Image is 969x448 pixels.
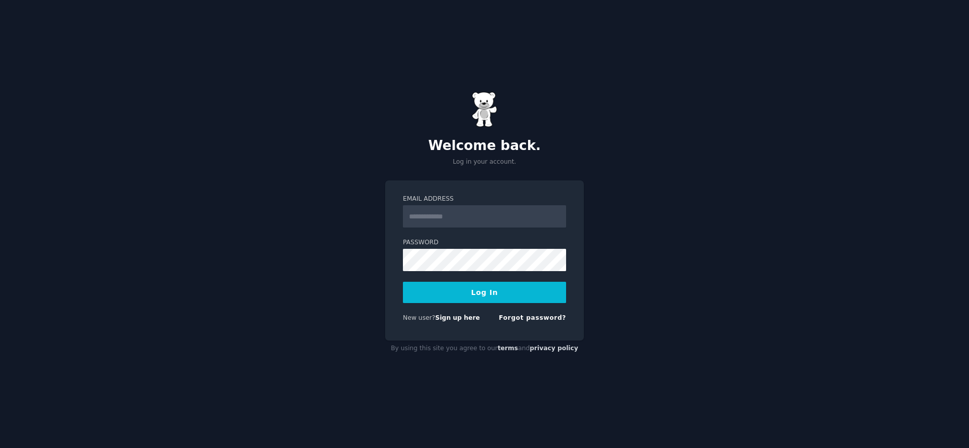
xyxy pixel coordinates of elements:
a: privacy policy [530,345,578,352]
img: Gummy Bear [472,92,497,127]
h2: Welcome back. [385,138,584,154]
button: Log In [403,282,566,303]
a: Forgot password? [499,314,566,321]
label: Email Address [403,195,566,204]
div: By using this site you agree to our and [385,341,584,357]
label: Password [403,238,566,247]
p: Log in your account. [385,158,584,167]
a: terms [498,345,518,352]
a: Sign up here [435,314,480,321]
span: New user? [403,314,435,321]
